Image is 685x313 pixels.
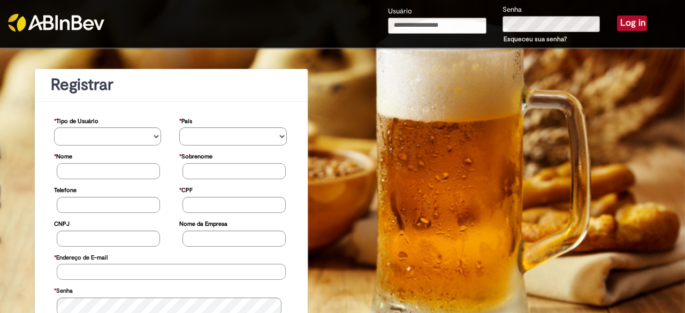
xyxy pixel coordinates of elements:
[51,76,292,94] h1: Registrar
[388,6,412,17] label: Usuário
[179,215,227,231] label: Nome da Empresa
[8,14,104,32] img: ABInbev-white.png
[54,112,98,128] label: Tipo de Usuário
[54,181,77,197] label: Telefone
[54,215,70,231] label: CNPJ
[179,112,192,128] label: País
[179,148,212,163] label: Sobrenome
[54,249,108,264] label: Endereço de E-mail
[503,5,522,15] label: Senha
[504,35,567,43] a: Esqueceu sua senha?
[179,181,193,197] label: CPF
[54,282,73,297] label: Senha
[54,148,72,163] label: Nome
[617,16,647,30] button: Log in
